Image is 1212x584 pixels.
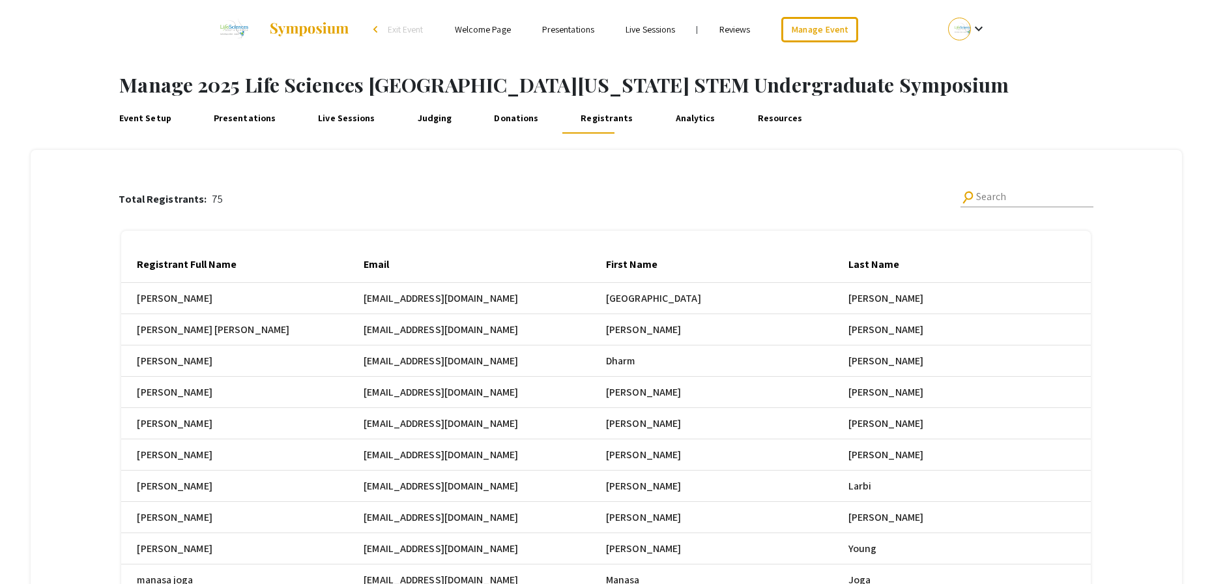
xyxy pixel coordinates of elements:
mat-cell: [PERSON_NAME] [121,439,364,471]
mat-cell: [PERSON_NAME] [121,533,364,564]
a: Analytics [672,102,718,134]
span: Exit Event [388,23,424,35]
div: Last Name [848,257,899,272]
iframe: Chat [10,525,55,574]
li: | [691,23,703,35]
img: 2025 Life Sciences South Florida STEM Undergraduate Symposium [212,13,255,46]
a: Event Setup [116,102,174,134]
a: Presentations [210,102,279,134]
div: Registrant Full Name [137,257,237,272]
span: Dharm [606,353,635,369]
mat-cell: [PERSON_NAME] [121,408,364,439]
h1: Manage 2025 Life Sciences [GEOGRAPHIC_DATA][US_STATE] STEM Undergraduate Symposium [119,73,1212,96]
p: Total Registrants: [119,192,212,207]
a: Live Sessions [626,23,675,35]
mat-cell: [PERSON_NAME] [121,502,364,533]
mat-cell: [EMAIL_ADDRESS][DOMAIN_NAME] [364,283,606,314]
div: First Name [606,257,657,272]
span: [PERSON_NAME] [848,510,923,525]
div: 75 [119,192,223,207]
a: Presentations [542,23,594,35]
a: Live Sessions [315,102,379,134]
mat-cell: [EMAIL_ADDRESS][DOMAIN_NAME] [364,408,606,439]
span: [GEOGRAPHIC_DATA] [606,291,701,306]
span: [PERSON_NAME] [848,291,923,306]
div: Last Name [848,257,911,272]
mat-cell: [PERSON_NAME] [121,345,364,377]
div: Email [364,257,389,272]
mat-cell: [EMAIL_ADDRESS][DOMAIN_NAME] [364,439,606,471]
div: arrow_back_ios [373,25,381,33]
mat-cell: [EMAIL_ADDRESS][DOMAIN_NAME] [364,377,606,408]
mat-icon: Expand account dropdown [971,21,987,36]
span: [PERSON_NAME] [606,416,681,431]
span: [PERSON_NAME] [606,385,681,400]
span: Young [848,541,877,557]
a: Resources [755,102,805,134]
span: [PERSON_NAME] [848,416,923,431]
a: Donations [491,102,541,134]
a: Welcome Page [455,23,511,35]
span: [PERSON_NAME] [606,322,681,338]
span: Larbi [848,478,872,494]
span: [PERSON_NAME] [606,510,681,525]
span: [PERSON_NAME] [606,478,681,494]
button: Expand account dropdown [934,14,1000,44]
mat-cell: [EMAIL_ADDRESS][DOMAIN_NAME] [364,345,606,377]
span: [PERSON_NAME] [848,447,923,463]
span: [PERSON_NAME] [848,322,923,338]
span: [PERSON_NAME] [606,447,681,463]
mat-cell: [PERSON_NAME] [PERSON_NAME] [121,314,364,345]
a: Reviews [719,23,751,35]
img: Symposium by ForagerOne [268,22,350,37]
div: First Name [606,257,669,272]
div: Registrant Full Name [137,257,248,272]
span: [PERSON_NAME] [848,353,923,369]
mat-cell: [PERSON_NAME] [121,377,364,408]
mat-cell: [EMAIL_ADDRESS][DOMAIN_NAME] [364,502,606,533]
mat-icon: Search [959,188,977,206]
mat-cell: [EMAIL_ADDRESS][DOMAIN_NAME] [364,533,606,564]
div: Email [364,257,401,272]
a: Judging [414,102,455,134]
a: Registrants [578,102,636,134]
mat-cell: [PERSON_NAME] [121,283,364,314]
span: [PERSON_NAME] [606,541,681,557]
mat-cell: [EMAIL_ADDRESS][DOMAIN_NAME] [364,314,606,345]
mat-cell: [EMAIL_ADDRESS][DOMAIN_NAME] [364,471,606,502]
a: 2025 Life Sciences South Florida STEM Undergraduate Symposium [212,13,350,46]
span: [PERSON_NAME] [848,385,923,400]
mat-cell: [PERSON_NAME] [121,471,364,502]
a: Manage Event [781,17,858,42]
